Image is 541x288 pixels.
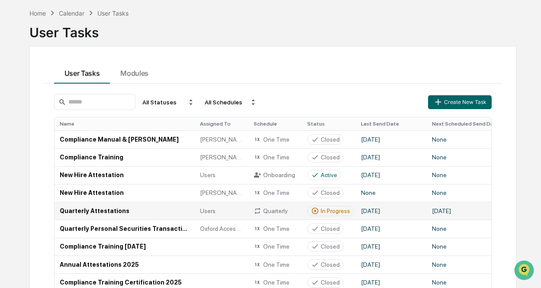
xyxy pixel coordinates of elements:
[139,95,198,109] div: All Statuses
[427,220,506,237] td: None
[427,238,506,256] td: None
[9,110,16,117] div: 🖐️
[356,256,427,273] td: [DATE]
[356,148,427,166] td: [DATE]
[55,117,195,130] th: Name
[321,154,340,161] div: Closed
[201,95,260,109] div: All Schedules
[29,75,109,82] div: We're available if you need us!
[61,146,105,153] a: Powered byPylon
[55,220,195,237] td: Quarterly Personal Securities Transactions Attestation
[356,166,427,184] td: [DATE]
[254,189,297,197] div: One Time
[248,117,302,130] th: Schedule
[97,10,129,17] div: User Tasks
[254,207,297,215] div: Quarterly
[321,172,337,178] div: Active
[110,60,159,84] button: Modules
[54,60,110,84] button: User Tasks
[200,154,243,161] span: [PERSON_NAME]
[254,243,297,250] div: One Time
[59,106,111,121] a: 🗄️Attestations
[200,207,216,214] span: Users
[9,126,16,133] div: 🔎
[55,184,195,202] td: New Hire Attestation
[427,130,506,148] td: None
[63,110,70,117] div: 🗄️
[427,148,506,166] td: None
[321,279,340,286] div: Closed
[427,202,506,220] td: [DATE]
[321,225,340,232] div: Closed
[356,117,427,130] th: Last Send Date
[254,278,297,286] div: One Time
[427,184,506,202] td: None
[254,153,297,161] div: One Time
[17,126,55,134] span: Data Lookup
[147,69,158,79] button: Start new chat
[254,261,297,269] div: One Time
[356,184,427,202] td: None
[29,10,46,17] div: Home
[321,136,340,143] div: Closed
[55,202,195,220] td: Quarterly Attestations
[71,109,107,118] span: Attestations
[321,243,340,250] div: Closed
[356,220,427,237] td: [DATE]
[55,148,195,166] td: Compliance Training
[200,136,243,143] span: [PERSON_NAME]
[9,18,158,32] p: How can we help?
[200,189,243,196] span: [PERSON_NAME]
[254,136,297,143] div: One Time
[29,18,516,40] div: User Tasks
[29,66,142,75] div: Start new chat
[356,238,427,256] td: [DATE]
[55,256,195,273] td: Annual Attestations 2025
[321,189,340,196] div: Closed
[427,256,506,273] td: None
[254,225,297,233] div: One Time
[9,66,24,82] img: 1746055101610-c473b297-6a78-478c-a979-82029cc54cd1
[200,225,243,232] span: Oxford Access Persons
[428,95,491,109] button: Create New Task
[321,261,340,268] div: Closed
[55,130,195,148] td: Compliance Manual & [PERSON_NAME]
[5,122,58,138] a: 🔎Data Lookup
[427,117,506,130] th: Next Scheduled Send Date
[356,130,427,148] td: [DATE]
[302,117,356,130] th: Status
[55,166,195,184] td: New Hire Attestation
[356,202,427,220] td: [DATE]
[59,10,84,17] div: Calendar
[254,171,297,179] div: Onboarding
[200,172,216,178] span: Users
[427,166,506,184] td: None
[5,106,59,121] a: 🖐️Preclearance
[17,109,56,118] span: Preclearance
[86,147,105,153] span: Pylon
[55,238,195,256] td: Compliance Training [DATE]
[321,207,350,214] div: In Progress
[513,259,537,283] iframe: Open customer support
[195,117,248,130] th: Assigned To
